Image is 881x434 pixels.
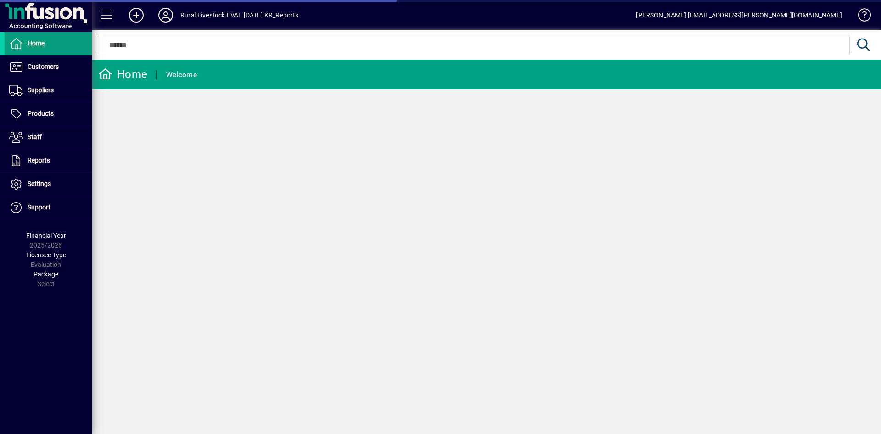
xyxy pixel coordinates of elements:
[5,56,92,79] a: Customers
[28,203,50,211] span: Support
[28,180,51,187] span: Settings
[5,102,92,125] a: Products
[28,157,50,164] span: Reports
[28,133,42,141] span: Staff
[5,149,92,172] a: Reports
[636,8,842,23] div: [PERSON_NAME] [EMAIL_ADDRESS][PERSON_NAME][DOMAIN_NAME]
[180,8,299,23] div: Rural Livestock EVAL [DATE] KR_Reports
[28,39,45,47] span: Home
[122,7,151,23] button: Add
[33,271,58,278] span: Package
[5,79,92,102] a: Suppliers
[28,86,54,94] span: Suppliers
[851,2,870,32] a: Knowledge Base
[5,126,92,149] a: Staff
[5,196,92,219] a: Support
[26,251,66,259] span: Licensee Type
[151,7,180,23] button: Profile
[99,67,147,82] div: Home
[26,232,66,239] span: Financial Year
[28,63,59,70] span: Customers
[5,173,92,196] a: Settings
[28,110,54,117] span: Products
[166,68,197,82] div: Welcome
